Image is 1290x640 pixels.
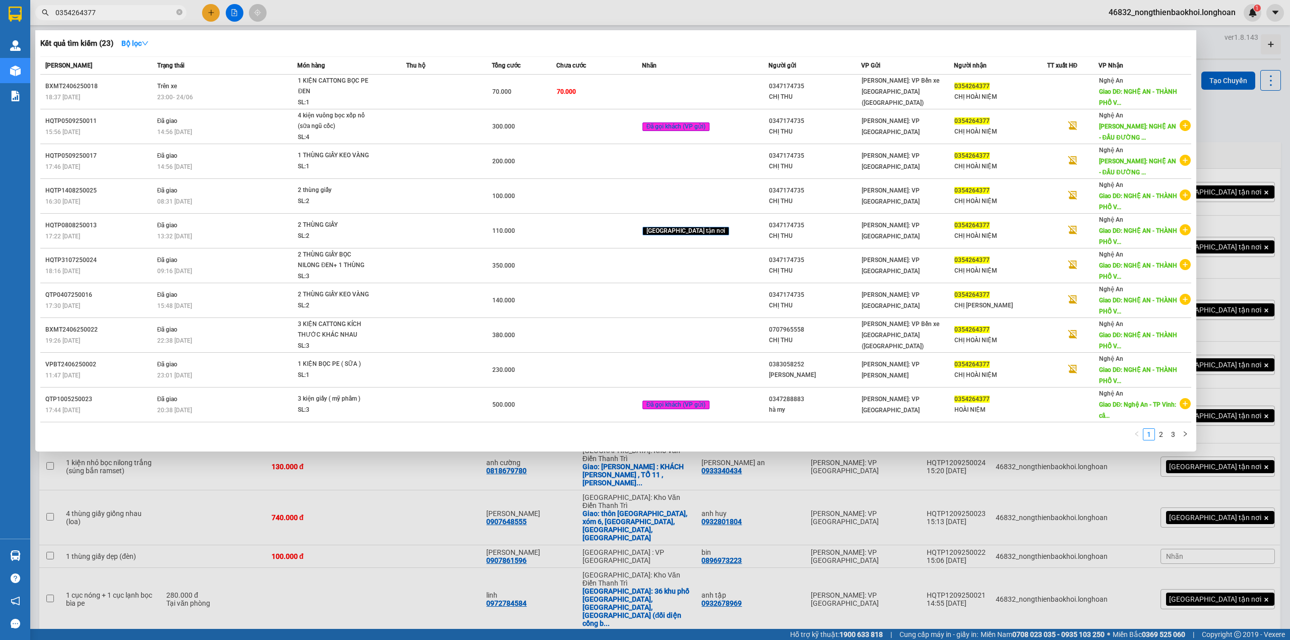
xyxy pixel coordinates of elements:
span: Nghệ An [1099,390,1123,397]
img: logo-vxr [9,7,22,22]
span: [PERSON_NAME]: VP [GEOGRAPHIC_DATA] [862,117,920,136]
span: [GEOGRAPHIC_DATA] tận nơi [642,227,729,236]
span: down [142,40,149,47]
span: 0354264377 [954,396,990,403]
span: 17:30 [DATE] [45,302,80,309]
div: 0347174735 [769,185,861,196]
div: 0347174735 [769,151,861,161]
span: left [1134,431,1140,437]
input: Tìm tên, số ĐT hoặc mã đơn [55,7,174,18]
span: close-circle [176,8,182,18]
div: CHỊ THU [769,266,861,276]
span: [PERSON_NAME]: NGHỆ AN - ĐẦU ĐƯỜNG ... [1099,123,1176,141]
span: Trạng thái [157,62,184,69]
span: search [42,9,49,16]
span: Giao DĐ: NGHỆ AN - THÀNH PHỐ V... [1099,193,1178,211]
span: Giao DĐ: NGHỆ AN - THÀNH PHỐ V... [1099,88,1178,106]
div: CHỊ THU [769,335,861,346]
span: Nghệ An [1099,77,1123,84]
span: 23:00 - 24/06 [157,94,193,101]
div: CHỊ HOÀI NIỆM [954,161,1046,172]
span: 70.000 [492,88,511,95]
div: 0347174735 [769,81,861,92]
span: 17:46 [DATE] [45,163,80,170]
li: Next Page [1179,428,1191,440]
li: 3 [1167,428,1179,440]
strong: Bộ lọc [121,39,149,47]
div: HQTP0509250011 [45,116,154,126]
div: CHỊ HOÀI NIỆM [954,370,1046,380]
div: SL: 3 [298,271,373,282]
div: 1 KIỆN CATTONG BỌC PE ĐEN [298,76,373,97]
li: Previous Page [1131,428,1143,440]
span: 18:37 [DATE] [45,94,80,101]
span: Nhãn [642,62,657,69]
div: CHỊ HOÀI NIỆM [954,92,1046,102]
span: Đã giao [157,222,178,229]
span: Giao DĐ: NGHỆ AN - THÀNH PHỐ V... [1099,297,1178,315]
span: 17:44 [DATE] [45,407,80,414]
span: 0354264377 [954,291,990,298]
div: 3 kiện giấy ( mỹ phẩm ) [298,394,373,405]
div: SL: 3 [298,341,373,352]
span: 110.000 [492,227,515,234]
div: SL: 2 [298,196,373,207]
span: Đã giao [157,326,178,333]
div: 1 KIỆN BỌC PE ( SỮA ) [298,359,373,370]
div: BXMT2406250022 [45,325,154,335]
span: VP Nhận [1099,62,1123,69]
span: Người gửi [768,62,796,69]
span: Trên xe [157,83,177,90]
span: Người nhận [954,62,987,69]
span: Nghệ An [1099,216,1123,223]
div: 0707965558 [769,325,861,335]
span: [PERSON_NAME]: NGHỆ AN - ĐẦU ĐƯỜNG ... [1099,158,1176,176]
span: Thu hộ [406,62,425,69]
span: 14:56 [DATE] [157,129,192,136]
img: warehouse-icon [10,66,21,76]
span: TT xuất HĐ [1047,62,1078,69]
div: 0347174735 [769,255,861,266]
span: 140.000 [492,297,515,304]
span: Giao DĐ: NGHỆ AN - THÀNH PHỐ V... [1099,332,1178,350]
span: Đã giao [157,291,178,298]
span: 380.000 [492,332,515,339]
span: 19:26 [DATE] [45,337,80,344]
span: 09:16 [DATE] [157,268,192,275]
span: plus-circle [1180,294,1191,305]
span: 70.000 [557,88,576,95]
span: 0354264377 [954,83,990,90]
span: 18:16 [DATE] [45,268,80,275]
div: 2 THÙNG GIẤY KEO VÀNG [298,289,373,300]
a: 2 [1155,429,1167,440]
span: [PERSON_NAME]: VP [GEOGRAPHIC_DATA] [862,222,920,240]
div: CHỊ THU [769,161,861,172]
div: SL: 3 [298,405,373,416]
span: Nghệ An [1099,112,1123,119]
div: QTP0407250016 [45,290,154,300]
span: message [11,619,20,628]
div: CHỊ HOÀI NIỆM [954,335,1046,346]
span: 15:56 [DATE] [45,129,80,136]
div: SL: 1 [298,161,373,172]
span: 0354264377 [954,117,990,124]
img: warehouse-icon [10,40,21,51]
span: 08:31 [DATE] [157,198,192,205]
span: 300.000 [492,123,515,130]
span: Giao DĐ: NGHỆ AN - THÀNH PHỐ V... [1099,227,1178,245]
span: [PERSON_NAME]: VP [GEOGRAPHIC_DATA] [862,152,920,170]
span: Chưa cước [556,62,586,69]
div: SL: 1 [298,370,373,381]
span: Đã giao [157,117,178,124]
div: 1 THÙNG GIẤY KEO VÀNG [298,150,373,161]
span: plus-circle [1180,155,1191,166]
span: Giao DĐ: NGHỆ AN - THÀNH PHỐ V... [1099,366,1178,385]
span: Nghệ An [1099,355,1123,362]
div: HQTP0509250017 [45,151,154,161]
span: plus-circle [1180,259,1191,270]
span: 230.000 [492,366,515,373]
span: Đã giao [157,257,178,264]
span: 500.000 [492,401,515,408]
div: QTP1005250023 [45,394,154,405]
div: 2 THÙNG GIẤY [298,220,373,231]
